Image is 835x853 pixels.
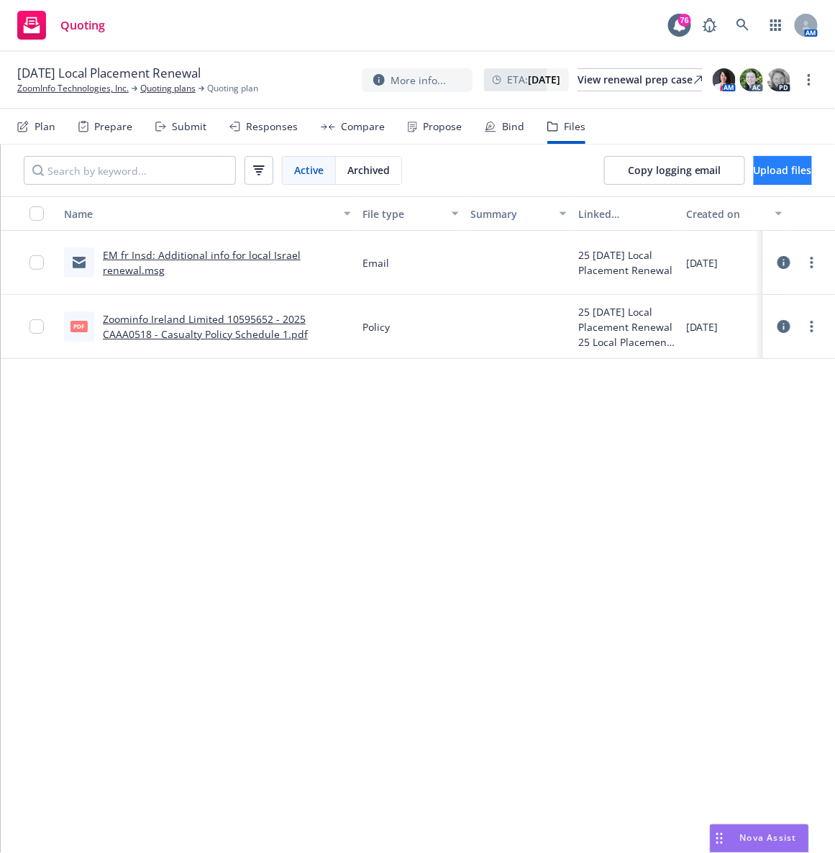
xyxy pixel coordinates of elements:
a: more [800,71,818,88]
div: Prepare [94,121,132,132]
span: Quoting [60,19,105,31]
div: Summary [470,206,551,222]
button: Name [58,196,357,231]
div: 25 Local Placement - [GEOGRAPHIC_DATA] GL/[GEOGRAPHIC_DATA] [578,334,675,350]
div: Files [564,121,585,132]
a: more [803,318,821,335]
span: Policy [362,319,390,334]
div: Bind [502,121,524,132]
span: [DATE] Local Placement Renewal [17,65,201,82]
div: Submit [172,121,206,132]
a: Zoominfo Ireland Limited 10595652 - 2025 CAAA0518 - Casualty Policy Schedule 1.pdf [103,312,308,341]
img: photo [713,68,736,91]
div: Plan [35,121,55,132]
div: Compare [341,121,385,132]
span: [DATE] [686,319,718,334]
div: 76 [678,14,691,27]
a: more [803,254,821,271]
a: Report a Bug [695,11,724,40]
strong: [DATE] [528,73,560,86]
span: Email [362,255,389,270]
a: Switch app [762,11,790,40]
button: Upload files [754,156,812,185]
div: Propose [423,121,462,132]
div: Drag to move [711,825,729,852]
button: Linked associations [572,196,680,231]
span: Archived [347,163,390,178]
div: Linked associations [578,206,675,222]
div: View renewal prep case [578,69,703,91]
span: Nova Assist [740,832,797,844]
button: Summary [465,196,572,231]
a: ZoomInfo Technologies, Inc. [17,82,129,95]
div: Created on [686,206,767,222]
span: Active [294,163,324,178]
a: Quoting [12,5,111,45]
input: Search by keyword... [24,156,236,185]
button: File type [357,196,465,231]
a: Search [729,11,757,40]
span: ETA : [507,72,560,87]
img: photo [740,68,763,91]
span: Quoting plan [207,82,258,95]
div: File type [362,206,443,222]
div: Name [64,206,335,222]
div: Responses [246,121,298,132]
button: More info... [362,68,473,92]
span: Upload files [754,163,812,177]
span: pdf [70,321,88,332]
img: photo [767,68,790,91]
a: View renewal prep case [578,68,703,91]
input: Select all [29,206,44,221]
input: Toggle Row Selected [29,319,44,334]
div: 25 [DATE] Local Placement Renewal [578,304,675,334]
div: 25 [DATE] Local Placement Renewal [578,247,675,278]
button: Copy logging email [604,156,745,185]
button: Nova Assist [710,824,809,853]
button: Created on [680,196,788,231]
input: Toggle Row Selected [29,255,44,270]
span: Copy logging email [628,163,721,177]
a: Quoting plans [140,82,196,95]
span: More info... [391,73,446,88]
span: [DATE] [686,255,718,270]
a: EM fr Insd: Additional info for local Israel renewal.msg [103,248,301,277]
